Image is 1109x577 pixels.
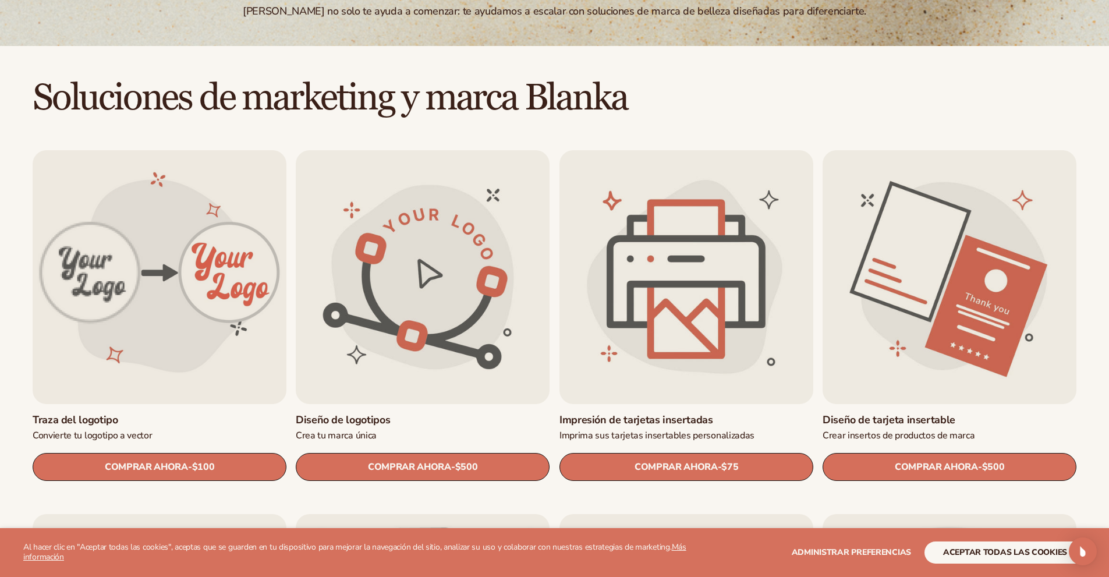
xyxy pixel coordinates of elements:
[33,75,627,121] font: Soluciones de marketing y marca Blanka
[924,541,1086,564] button: aceptar todas las cookies
[978,461,982,473] font: -
[23,541,686,562] a: Más información
[559,413,813,427] a: Impresión de tarjetas insertadas
[717,461,721,473] font: -
[192,461,215,474] font: $100
[943,547,1067,558] font: aceptar todas las cookies
[296,413,550,427] a: Diseño de logotipos
[188,461,192,473] font: -
[982,461,1004,474] font: $500
[243,4,866,18] font: [PERSON_NAME] no solo te ayuda a comenzar: te ayudamos a escalar con soluciones de marca de belle...
[823,454,1076,482] a: COMPRAR AHORA- $500
[368,461,451,473] font: COMPRAR AHORA
[792,541,911,564] button: Administrar preferencias
[634,461,717,473] font: COMPRAR AHORA
[455,461,478,474] font: $500
[1069,537,1097,565] div: Abrir Intercom Messenger
[792,547,911,558] font: Administrar preferencias
[105,461,188,473] font: COMPRAR AHORA
[559,454,813,482] a: COMPRAR AHORA- $75
[823,413,1076,427] a: Diseño de tarjeta insertable
[721,461,738,474] font: $75
[33,454,286,482] a: COMPRAR AHORA- $100
[895,461,978,473] font: COMPRAR AHORA
[296,454,550,482] a: COMPRAR AHORA- $500
[33,413,286,427] a: Traza del logotipo
[23,541,672,553] font: Al hacer clic en "Aceptar todas las cookies", aceptas que se guarden en tu dispositivo para mejor...
[451,461,455,473] font: -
